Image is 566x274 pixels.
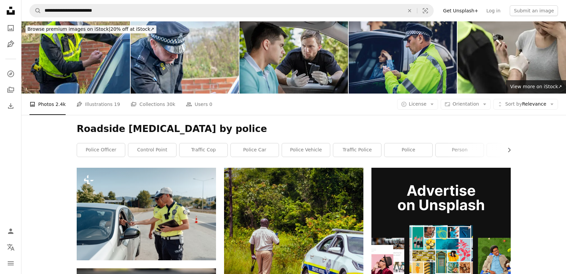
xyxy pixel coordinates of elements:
[180,143,227,157] a: traffic cop
[417,4,433,17] button: Visual search
[333,143,381,157] a: traffic police
[452,101,479,107] span: Orientation
[239,21,348,94] img: Something suspicious in the car
[4,83,17,97] a: Collections
[25,25,156,33] div: 20% off at iStock ↗
[510,5,558,16] button: Submit an image
[4,67,17,81] a: Explore
[4,241,17,254] button: Language
[4,257,17,270] button: Menu
[4,4,17,19] a: Home — Unsplash
[77,143,125,157] a: police officer
[505,101,546,108] span: Relevance
[131,94,175,115] a: Collections 30k
[493,99,558,110] button: Sort byRelevance
[231,143,279,157] a: police car
[441,99,491,110] button: Orientation
[27,26,110,32] span: Browse premium images on iStock |
[482,5,504,16] a: Log in
[402,4,417,17] button: Clear
[4,21,17,35] a: Photos
[384,143,432,157] a: police
[76,94,120,115] a: Illustrations 19
[21,21,130,94] img: UK police officer approaching a parked car
[506,80,566,94] a: View more on iStock↗
[439,5,482,16] a: Get Unsplash+
[77,211,216,217] a: a man in a police uniform standing next to a car
[510,84,562,89] span: View more on iStock ↗
[186,94,212,115] a: Users 0
[505,101,522,107] span: Sort by
[209,101,212,108] span: 0
[224,234,363,240] a: A police car parked on the side of the road
[29,4,434,17] form: Find visuals sitewide
[4,225,17,238] a: Log in / Sign up
[4,37,17,51] a: Illustrations
[349,21,457,94] img: Woman pulled over by traffic cop
[21,21,160,37] a: Browse premium images on iStock|20% off at iStock↗
[487,143,535,157] a: shoe
[409,101,427,107] span: License
[457,21,566,94] img: Woman injured in traffic accident
[77,168,216,260] img: a man in a police uniform standing next to a car
[30,4,41,17] button: Search Unsplash
[166,101,175,108] span: 30k
[282,143,330,157] a: police vehicle
[397,99,438,110] button: License
[131,21,239,94] img: UK police officer approaching a parked car
[77,123,511,135] h1: Roadside [MEDICAL_DATA] by police
[114,101,120,108] span: 19
[436,143,484,157] a: person
[128,143,176,157] a: control point
[503,143,511,157] button: scroll list to the right
[4,99,17,113] a: Download History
